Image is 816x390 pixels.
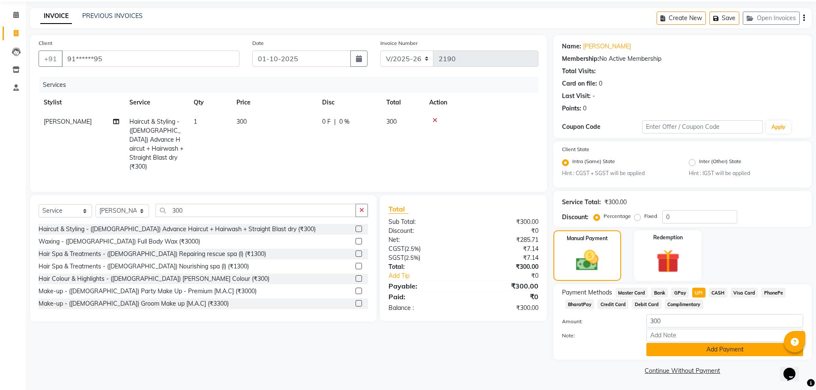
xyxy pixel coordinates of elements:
[39,250,266,259] div: Hair Spa & Treatments - ([DEMOGRAPHIC_DATA]) Repairing rescue spa (l) (₹1300)
[339,117,350,126] span: 0 %
[382,226,463,235] div: Discount:
[382,271,477,280] a: Add Tip
[236,118,247,125] span: 300
[382,281,463,291] div: Payable:
[642,120,763,134] input: Enter Offer / Coupon Code
[562,79,597,88] div: Card on file:
[463,217,545,226] div: ₹300.00
[604,198,627,207] div: ₹300.00
[665,299,703,309] span: Complimentary
[599,79,602,88] div: 0
[616,288,648,298] span: Master Card
[699,158,741,168] label: Inter (Other) State
[382,244,463,253] div: ( )
[632,299,661,309] span: Debit Card
[598,299,628,309] span: Credit Card
[380,39,418,47] label: Invoice Number
[562,54,803,63] div: No Active Membership
[39,225,316,234] div: Haircut & Styling - ([DEMOGRAPHIC_DATA]) Advance Haircut + Hairwash + Straight Blast dry (₹300)
[129,118,183,170] span: Haircut & Styling - ([DEMOGRAPHIC_DATA]) Advance Haircut + Hairwash + Straight Blast dry (₹300)
[382,304,463,313] div: Balance :
[653,234,683,241] label: Redemption
[780,356,807,381] iframe: chat widget
[556,318,640,325] label: Amount:
[44,118,92,125] span: [PERSON_NAME]
[766,121,791,134] button: Apply
[406,254,418,261] span: 2.5%
[709,288,727,298] span: CASH
[463,244,545,253] div: ₹7.14
[463,262,545,271] div: ₹300.00
[463,235,545,244] div: ₹285.71
[39,93,124,112] th: Stylist
[562,42,581,51] div: Name:
[562,288,612,297] span: Payment Methods
[562,92,591,101] div: Last Visit:
[743,12,800,25] button: Open Invoices
[562,198,601,207] div: Service Total:
[188,93,231,112] th: Qty
[562,122,643,131] div: Coupon Code
[82,12,143,20] a: PREVIOUS INVOICES
[572,158,615,168] label: Intra (Same) State
[649,247,687,276] img: _gift.svg
[562,170,676,177] small: Hint : CGST + SGST will be applied
[40,9,72,24] a: INVOICE
[39,51,63,67] button: +91
[39,274,269,283] div: Hair Colour & Highlights - ([DEMOGRAPHIC_DATA]) [PERSON_NAME] Colour (₹300)
[62,51,239,67] input: Search by Name/Mobile/Email/Code
[583,42,631,51] a: [PERSON_NAME]
[463,292,545,302] div: ₹0
[644,212,657,220] label: Fixed
[709,12,739,25] button: Save
[567,235,608,242] label: Manual Payment
[562,67,596,76] div: Total Visits:
[562,54,599,63] div: Membership:
[389,205,408,214] span: Total
[646,343,803,356] button: Add Payment
[382,217,463,226] div: Sub Total:
[389,254,404,262] span: SGST
[463,281,545,291] div: ₹300.00
[334,117,336,126] span: |
[463,226,545,235] div: ₹0
[231,93,317,112] th: Price
[583,104,586,113] div: 0
[39,39,52,47] label: Client
[477,271,545,280] div: ₹0
[562,146,589,153] label: Client State
[692,288,705,298] span: UPI
[731,288,758,298] span: Visa Card
[562,213,589,222] div: Discount:
[252,39,264,47] label: Date
[382,235,463,244] div: Net:
[556,332,640,339] label: Note:
[646,314,803,327] input: Amount
[389,245,404,253] span: CGST
[657,12,706,25] button: Create New
[562,104,581,113] div: Points:
[565,299,595,309] span: BharatPay
[651,288,668,298] span: Bank
[194,118,197,125] span: 1
[463,304,545,313] div: ₹300.00
[555,366,810,375] a: Continue Without Payment
[382,262,463,271] div: Total:
[39,77,545,93] div: Services
[463,253,545,262] div: ₹7.14
[124,93,188,112] th: Service
[671,288,689,298] span: GPay
[317,93,381,112] th: Disc
[381,93,424,112] th: Total
[689,170,803,177] small: Hint : IGST will be applied
[406,245,419,252] span: 2.5%
[424,93,538,112] th: Action
[761,288,786,298] span: PhonePe
[155,204,356,217] input: Search or Scan
[39,299,229,308] div: Make-up - ([DEMOGRAPHIC_DATA]) Groom Make up [M.A.C] (₹3300)
[39,287,257,296] div: Make-up - ([DEMOGRAPHIC_DATA]) Party Make Up - Premium [M.A.C] (₹3000)
[39,262,249,271] div: Hair Spa & Treatments - ([DEMOGRAPHIC_DATA]) Nourishing spa (l) (₹1300)
[386,118,397,125] span: 300
[592,92,595,101] div: -
[322,117,331,126] span: 0 F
